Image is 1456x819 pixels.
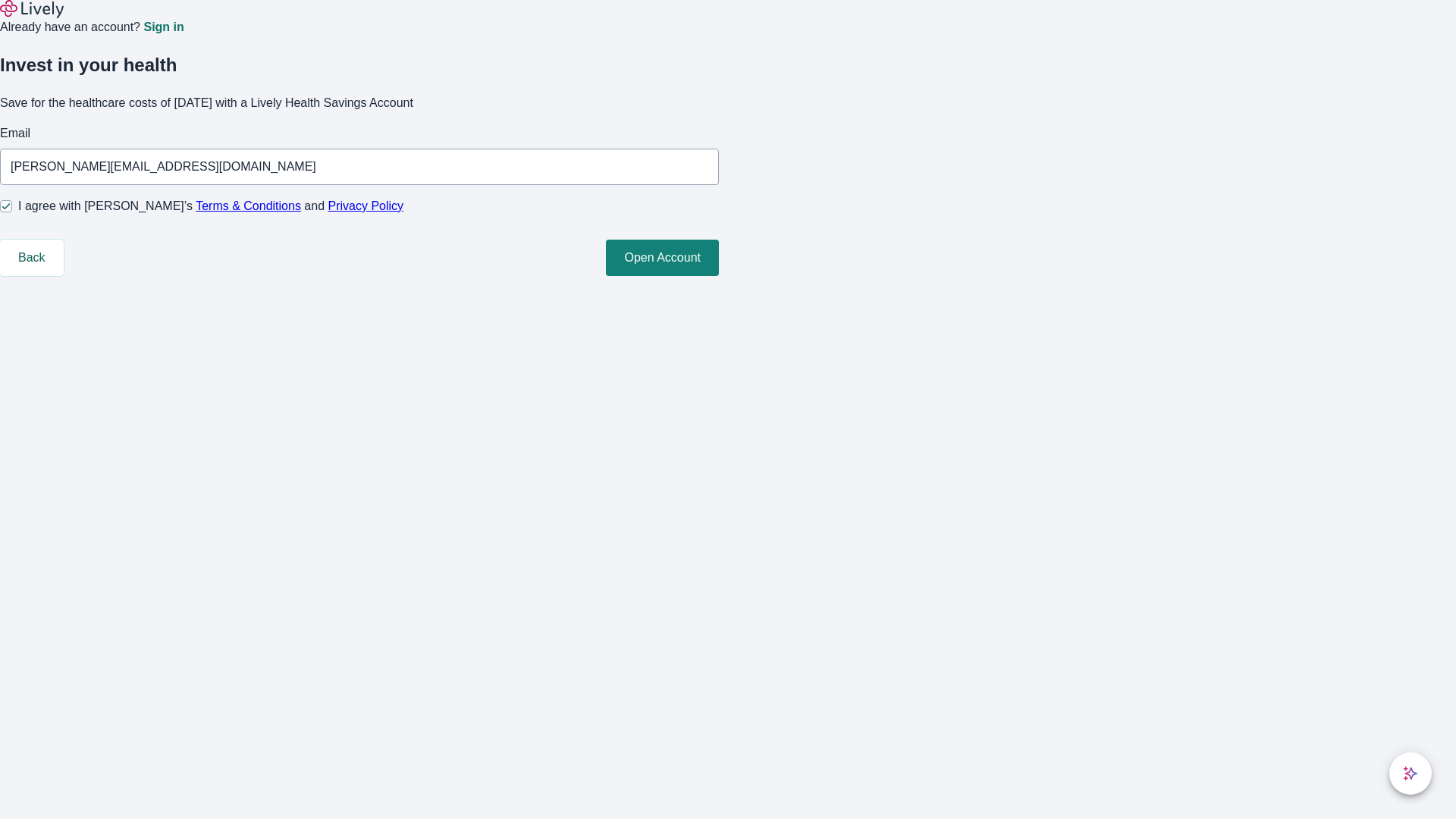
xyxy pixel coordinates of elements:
a: Sign in [143,21,184,33]
button: chat [1389,752,1432,795]
svg: Lively AI Assistant [1403,766,1418,781]
a: Privacy Policy [328,199,404,212]
a: Terms & Conditions [196,199,301,212]
span: I agree with [PERSON_NAME]’s and [18,197,403,215]
button: Open Account [606,240,719,276]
